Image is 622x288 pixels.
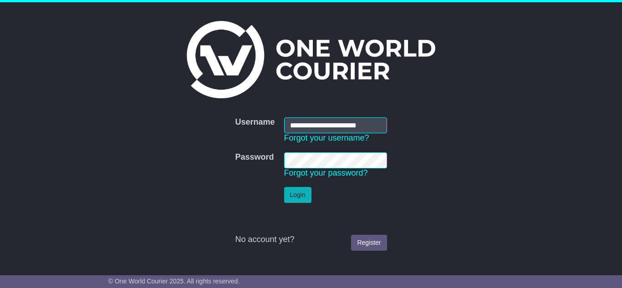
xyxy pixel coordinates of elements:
[351,235,387,251] a: Register
[284,187,311,203] button: Login
[187,21,435,98] img: One World
[284,133,369,142] a: Forgot your username?
[108,278,240,285] span: © One World Courier 2025. All rights reserved.
[235,152,274,162] label: Password
[235,235,387,245] div: No account yet?
[284,168,368,177] a: Forgot your password?
[235,117,275,127] label: Username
